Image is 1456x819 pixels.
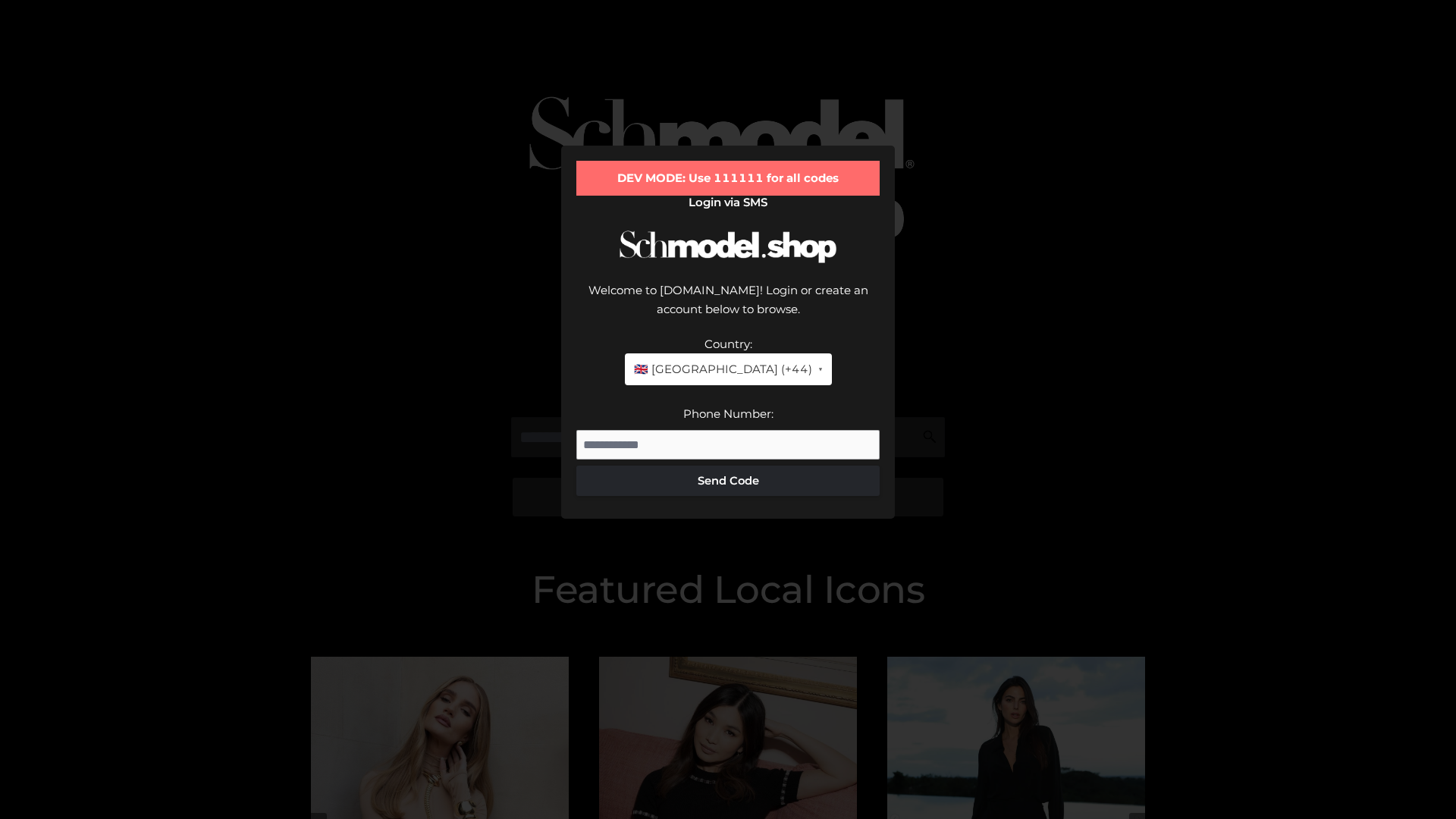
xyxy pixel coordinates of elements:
span: 🇬🇧 [GEOGRAPHIC_DATA] (+44) [634,359,812,379]
label: Country: [704,337,752,351]
button: Send Code [576,466,880,496]
div: Welcome to [DOMAIN_NAME]! Login or create an account below to browse. [576,281,880,334]
img: Schmodel Logo [614,217,842,277]
h2: Login via SMS [576,196,880,209]
div: DEV MODE: Use 111111 for all codes [576,161,880,196]
label: Phone Number: [683,406,773,421]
